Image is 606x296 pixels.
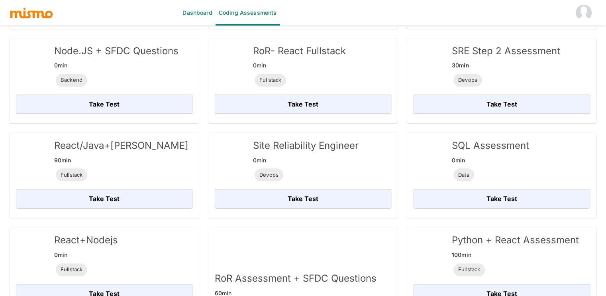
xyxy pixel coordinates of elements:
button: Take Test [16,95,192,114]
button: Take Test [16,189,192,208]
button: Take Test [414,95,590,114]
h6: 0 min [253,156,359,165]
h6: 0 min [452,156,529,165]
h6: 30 min [452,61,560,70]
span: Backend [56,76,87,84]
span: Fullstack [56,266,87,274]
h5: React/Java+[PERSON_NAME] [54,139,188,152]
h5: RoR- React Fullstack [253,45,346,57]
h5: React+Nodejs [54,234,118,247]
h5: Site Reliability Engineer [253,139,359,152]
h5: Node.JS + SFDC Questions [54,45,178,57]
h6: 90 min [54,156,188,165]
h5: SRE Step 2 Assessment [452,45,560,57]
img: logo [10,7,53,19]
h6: 0 min [54,61,178,70]
span: Devops [453,76,482,84]
button: Take Test [215,95,391,114]
h5: SQL Assessment [452,139,529,152]
span: Devops [255,171,283,179]
h5: Python + React Assessment [452,234,579,247]
h5: RoR Assessment + SFDC Questions [215,272,377,285]
span: Fullstack [56,171,87,179]
button: Take Test [215,189,391,208]
button: Take Test [414,189,590,208]
h6: 100 min [452,250,579,260]
h6: 0 min [54,250,118,260]
span: Fullstack [453,266,485,274]
img: ABHISHEK SHARMA [576,5,592,21]
span: Data [453,171,474,179]
h6: 0 min [253,61,346,70]
span: Fullstack [255,76,286,84]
